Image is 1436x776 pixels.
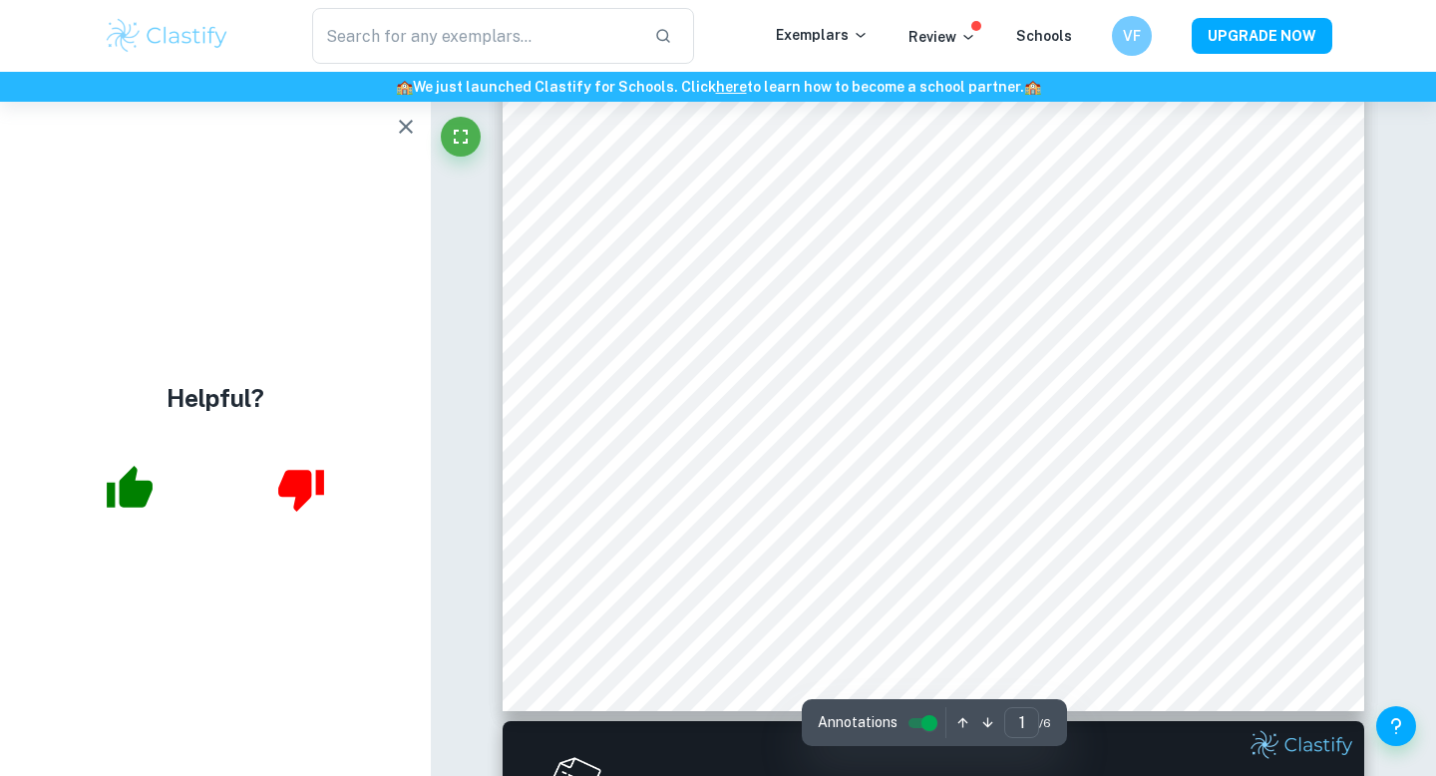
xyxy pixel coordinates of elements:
button: Fullscreen [441,117,481,157]
button: Help and Feedback [1376,706,1416,746]
span: 🏫 [396,79,413,95]
button: VF [1112,16,1152,56]
h6: We just launched Clastify for Schools. Click to learn how to become a school partner. [4,76,1432,98]
span: Annotations [818,712,897,733]
span: 🏫 [1024,79,1041,95]
a: Schools [1016,28,1072,44]
button: UPGRADE NOW [1192,18,1332,54]
p: Exemplars [776,24,869,46]
h4: Helpful? [167,380,264,416]
h6: VF [1121,25,1144,47]
span: / 6 [1039,714,1051,732]
a: here [716,79,747,95]
input: Search for any exemplars... [312,8,638,64]
img: Clastify logo [104,16,230,56]
p: Review [908,26,976,48]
